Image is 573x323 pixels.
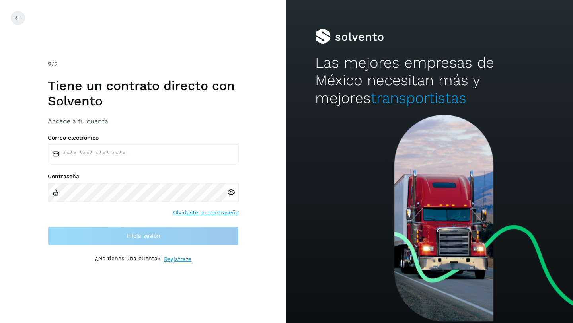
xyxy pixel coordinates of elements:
h1: Tiene un contrato directo con Solvento [48,78,239,109]
span: Inicia sesión [127,233,160,239]
span: transportistas [371,90,466,107]
label: Correo electrónico [48,134,239,141]
div: /2 [48,60,239,69]
span: 2 [48,60,51,68]
a: Olvidaste tu contraseña [173,208,239,217]
p: ¿No tienes una cuenta? [95,255,161,263]
a: Regístrate [164,255,191,263]
button: Inicia sesión [48,226,239,245]
h2: Las mejores empresas de México necesitan más y mejores [315,54,544,107]
label: Contraseña [48,173,239,180]
h3: Accede a tu cuenta [48,117,239,125]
